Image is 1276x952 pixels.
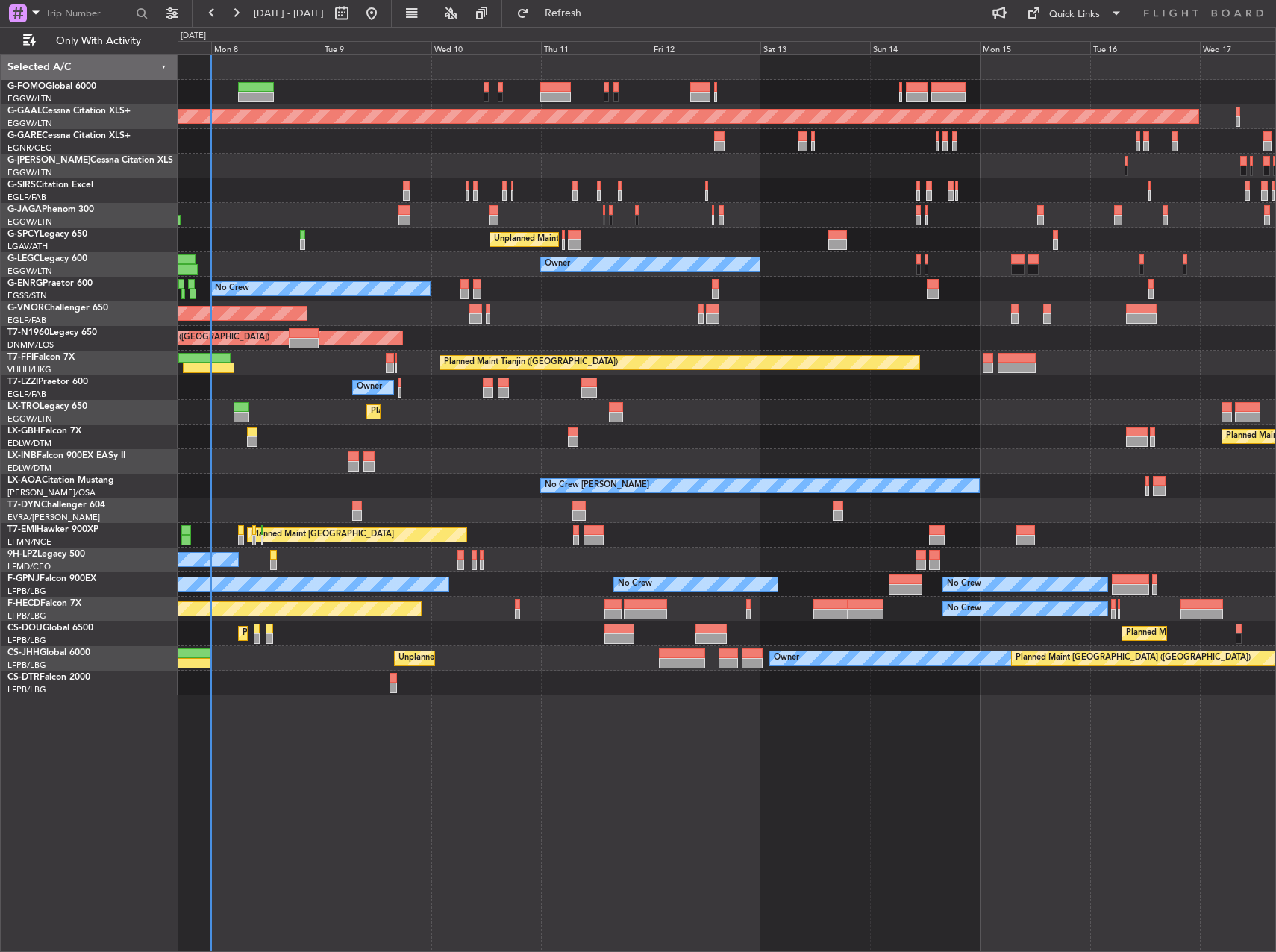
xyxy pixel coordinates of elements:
[870,41,980,54] div: Sun 14
[1049,7,1100,22] div: Quick Links
[7,107,131,116] a: G-GAALCessna Citation XLS+
[7,599,81,608] a: F-HECDFalcon 7X
[7,438,51,449] a: EDLW/DTM
[7,192,46,203] a: EGLF/FAB
[7,205,94,214] a: G-JAGAPhenom 300
[7,181,36,190] span: G-SIRS
[39,36,157,46] span: Only With Activity
[1019,1,1130,25] button: Quick Links
[7,550,37,559] span: 9H-LPZ
[7,476,42,485] span: LX-AOA
[7,304,44,313] span: G-VNOR
[211,41,321,54] div: Mon 8
[7,107,42,116] span: G-GAAL
[7,315,46,326] a: EGLF/FAB
[7,143,52,154] a: EGNR/CEG
[7,389,46,400] a: EGLF/FAB
[431,41,541,54] div: Wed 10
[7,230,87,239] a: G-SPCYLegacy 650
[357,376,382,398] div: Owner
[7,378,88,386] a: T7-LZZIPraetor 600
[7,82,96,91] a: G-FOMOGlobal 6000
[7,673,40,682] span: CS-DTR
[7,501,105,510] a: T7-DYNChallenger 604
[7,451,125,460] a: LX-INBFalcon 900EX EASy II
[7,561,51,572] a: LFMD/CEQ
[7,82,46,91] span: G-FOMO
[7,610,46,621] a: LFPB/LBG
[7,501,41,510] span: T7-DYN
[215,278,249,300] div: No Crew
[7,181,93,190] a: G-SIRSCitation Excel
[7,205,42,214] span: G-JAGA
[532,8,595,19] span: Refresh
[7,266,52,277] a: EGGW/LTN
[181,30,206,43] div: [DATE]
[7,586,46,597] a: LFPB/LBG
[541,41,651,54] div: Thu 11
[322,41,431,54] div: Tue 9
[7,118,52,129] a: EGGW/LTN
[618,573,652,595] div: No Crew
[494,228,736,251] div: Unplanned Maint [GEOGRAPHIC_DATA] ([PERSON_NAME] Intl)
[7,167,52,178] a: EGGW/LTN
[7,402,87,411] a: LX-TROLegacy 650
[7,290,47,301] a: EGSS/STN
[7,624,43,633] span: CS-DOU
[7,254,87,263] a: G-LEGCLegacy 600
[371,401,469,423] div: Planned Maint Dusseldorf
[7,673,90,682] a: CS-DTRFalcon 2000
[7,624,93,633] a: CS-DOUGlobal 6500
[7,156,90,165] span: G-[PERSON_NAME]
[7,216,52,228] a: EGGW/LTN
[980,41,1089,54] div: Mon 15
[444,351,618,374] div: Planned Maint Tianjin ([GEOGRAPHIC_DATA])
[7,279,93,288] a: G-ENRGPraetor 600
[7,254,40,263] span: G-LEGC
[947,598,981,620] div: No Crew
[7,463,51,474] a: EDLW/DTM
[7,131,131,140] a: G-GARECessna Citation XLS+
[7,241,48,252] a: LGAV/ATH
[7,427,81,436] a: LX-GBHFalcon 7X
[7,648,90,657] a: CS-JHHGlobal 6000
[947,573,981,595] div: No Crew
[7,364,51,375] a: VHHH/HKG
[251,524,394,546] div: Planned Maint [GEOGRAPHIC_DATA]
[7,550,85,559] a: 9H-LPZLegacy 500
[7,93,52,104] a: EGGW/LTN
[7,156,173,165] a: G-[PERSON_NAME]Cessna Citation XLS
[7,599,40,608] span: F-HECD
[7,525,37,534] span: T7-EMI
[398,647,658,669] div: Unplanned Maint [GEOGRAPHIC_DATA] ([GEOGRAPHIC_DATA] Intl)
[7,512,100,523] a: EVRA/[PERSON_NAME]
[7,402,40,411] span: LX-TRO
[7,525,98,534] a: T7-EMIHawker 900XP
[16,29,162,53] button: Only With Activity
[7,451,37,460] span: LX-INB
[760,41,870,54] div: Sat 13
[651,41,760,54] div: Fri 12
[1090,41,1200,54] div: Tue 16
[7,536,51,548] a: LFMN/NCE
[7,279,43,288] span: G-ENRG
[7,353,75,362] a: T7-FFIFalcon 7X
[7,230,40,239] span: G-SPCY
[7,339,54,351] a: DNMM/LOS
[7,304,108,313] a: G-VNORChallenger 650
[7,684,46,695] a: LFPB/LBG
[7,574,40,583] span: F-GPNJ
[7,378,38,386] span: T7-LZZI
[7,413,52,425] a: EGGW/LTN
[545,475,649,497] div: No Crew [PERSON_NAME]
[7,476,114,485] a: LX-AOACitation Mustang
[7,353,34,362] span: T7-FFI
[774,647,799,669] div: Owner
[7,427,40,436] span: LX-GBH
[7,635,46,646] a: LFPB/LBG
[7,131,42,140] span: G-GARE
[46,2,131,25] input: Trip Number
[7,487,96,498] a: [PERSON_NAME]/QSA
[7,328,97,337] a: T7-N1960Legacy 650
[1016,647,1251,669] div: Planned Maint [GEOGRAPHIC_DATA] ([GEOGRAPHIC_DATA])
